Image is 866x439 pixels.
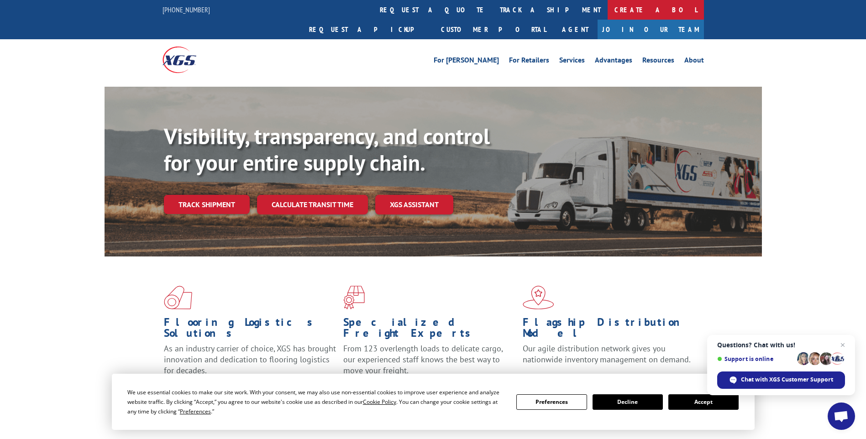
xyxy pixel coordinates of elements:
span: Questions? Chat with us! [717,341,845,349]
img: xgs-icon-focused-on-flooring-red [343,286,365,309]
div: Chat with XGS Customer Support [717,371,845,389]
span: As an industry carrier of choice, XGS has brought innovation and dedication to flooring logistics... [164,343,336,376]
div: We use essential cookies to make our site work. With your consent, we may also use non-essential ... [127,387,505,416]
div: Open chat [828,402,855,430]
a: For [PERSON_NAME] [434,57,499,67]
div: Cookie Consent Prompt [112,374,755,430]
button: Preferences [516,394,587,410]
a: Resources [642,57,674,67]
a: [PHONE_NUMBER] [163,5,210,14]
a: Customer Portal [434,20,553,39]
span: Chat with XGS Customer Support [741,376,833,384]
img: xgs-icon-flagship-distribution-model-red [523,286,554,309]
span: Support is online [717,355,794,362]
a: About [684,57,704,67]
a: Request a pickup [302,20,434,39]
a: XGS ASSISTANT [375,195,453,214]
span: Close chat [837,340,848,350]
span: Our agile distribution network gives you nationwide inventory management on demand. [523,343,691,365]
a: Services [559,57,585,67]
h1: Flooring Logistics Solutions [164,317,336,343]
h1: Flagship Distribution Model [523,317,695,343]
h1: Specialized Freight Experts [343,317,516,343]
p: From 123 overlength loads to delicate cargo, our experienced staff knows the best way to move you... [343,343,516,384]
a: Agent [553,20,598,39]
a: Learn More > [523,373,636,384]
span: Preferences [180,408,211,415]
a: For Retailers [509,57,549,67]
a: Track shipment [164,195,250,214]
button: Accept [668,394,739,410]
span: Cookie Policy [363,398,396,406]
a: Advantages [595,57,632,67]
b: Visibility, transparency, and control for your entire supply chain. [164,122,490,177]
a: Join Our Team [598,20,704,39]
img: xgs-icon-total-supply-chain-intelligence-red [164,286,192,309]
a: Calculate transit time [257,195,368,214]
button: Decline [593,394,663,410]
